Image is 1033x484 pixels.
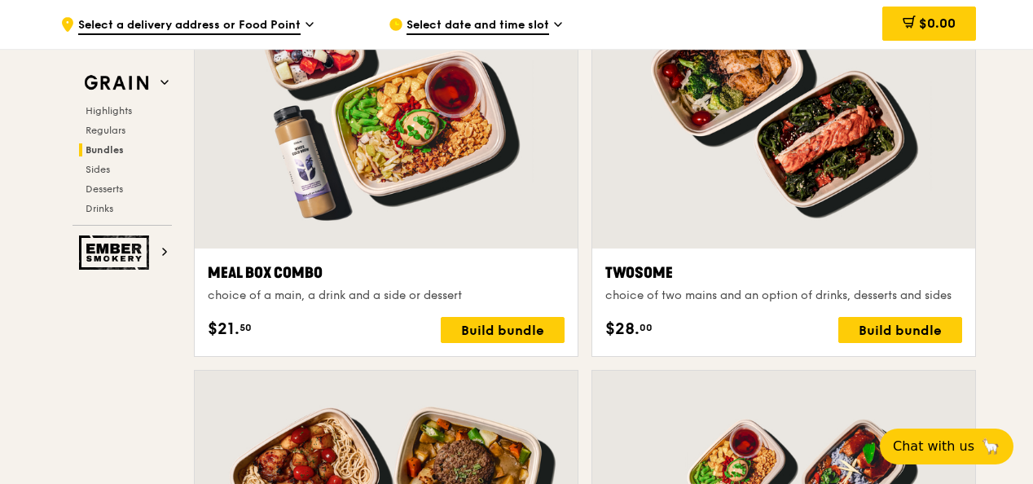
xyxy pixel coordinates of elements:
[208,262,565,284] div: Meal Box Combo
[605,262,962,284] div: Twosome
[86,125,125,136] span: Regulars
[407,17,549,35] span: Select date and time slot
[79,235,154,270] img: Ember Smokery web logo
[893,437,974,456] span: Chat with us
[208,288,565,304] div: choice of a main, a drink and a side or dessert
[441,317,565,343] div: Build bundle
[86,183,123,195] span: Desserts
[208,317,240,341] span: $21.
[919,15,956,31] span: $0.00
[640,321,653,334] span: 00
[605,288,962,304] div: choice of two mains and an option of drinks, desserts and sides
[605,317,640,341] span: $28.
[838,317,962,343] div: Build bundle
[981,437,1000,456] span: 🦙
[78,17,301,35] span: Select a delivery address or Food Point
[86,105,132,117] span: Highlights
[79,68,154,98] img: Grain web logo
[86,144,124,156] span: Bundles
[86,164,110,175] span: Sides
[880,429,1013,464] button: Chat with us🦙
[240,321,252,334] span: 50
[86,203,113,214] span: Drinks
